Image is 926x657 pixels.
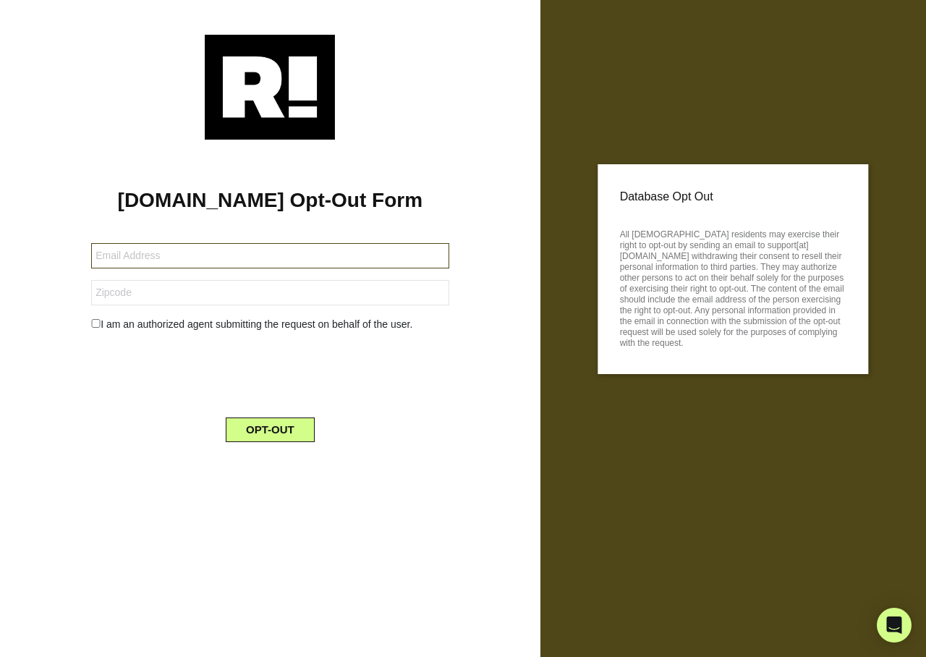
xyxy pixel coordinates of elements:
input: Email Address [91,243,449,268]
div: Open Intercom Messenger [877,608,912,643]
img: Retention.com [205,35,335,140]
h1: [DOMAIN_NAME] Opt-Out Form [22,188,519,213]
div: I am an authorized agent submitting the request on behalf of the user. [80,317,459,332]
p: All [DEMOGRAPHIC_DATA] residents may exercise their right to opt-out by sending an email to suppo... [620,225,846,349]
p: Database Opt Out [620,186,846,208]
iframe: reCAPTCHA [160,344,380,400]
button: OPT-OUT [226,417,315,442]
input: Zipcode [91,280,449,305]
